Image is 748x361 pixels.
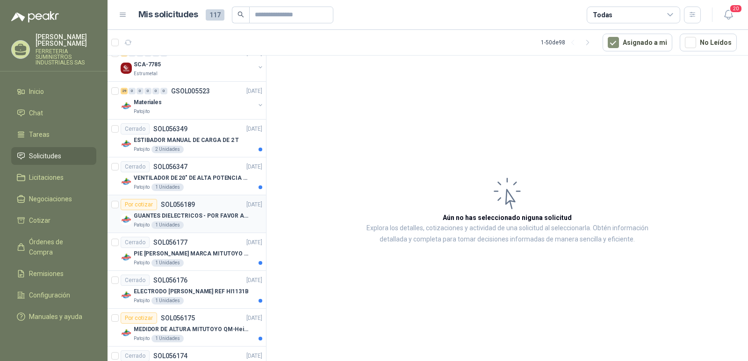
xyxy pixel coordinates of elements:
a: Por cotizarSOL056189[DATE] Company LogoGUANTES DIELECTRICOS - POR FAVOR ADJUNTAR SU FICHA TECNICA... [108,195,266,233]
div: Por cotizar [121,199,157,210]
p: [DATE] [246,200,262,209]
a: Solicitudes [11,147,96,165]
p: SOL056175 [161,315,195,321]
img: Company Logo [121,327,132,339]
a: CerradoSOL056347[DATE] Company LogoVENTILADOR DE 20" DE ALTA POTENCIA PARA ANCLAR A LA PAREDPatoj... [108,157,266,195]
div: 1 Unidades [151,184,184,191]
img: Company Logo [121,214,132,225]
p: GUANTES DIELECTRICOS - POR FAVOR ADJUNTAR SU FICHA TECNICA [134,212,250,220]
a: Remisiones [11,265,96,283]
p: SOL056177 [153,239,187,246]
a: CerradoSOL056177[DATE] Company LogoPIE [PERSON_NAME] MARCA MITUTOYO REF [PHONE_NUMBER]Patojito1 U... [108,233,266,271]
a: 5 0 0 0 0 0 GSOL005484[DATE] Company LogoSCA-7785Estrumetal [121,48,264,78]
span: Configuración [29,290,70,300]
p: Patojito [134,297,150,304]
div: Todas [593,10,612,20]
div: 29 [121,88,128,94]
a: Chat [11,104,96,122]
p: MEDIDOR DE ALTURA MITUTOYO QM-Height 518-245 [134,325,250,334]
button: Asignado a mi [603,34,672,51]
p: GSOL005484 [171,50,210,57]
img: Company Logo [121,138,132,149]
div: 1 Unidades [151,297,184,304]
span: Negociaciones [29,194,72,204]
span: Tareas [29,129,50,140]
a: Configuración [11,286,96,304]
span: 20 [729,4,742,13]
p: [DATE] [246,87,262,96]
p: [PERSON_NAME] [PERSON_NAME] [36,34,96,47]
span: 117 [206,9,224,21]
img: Company Logo [121,252,132,263]
img: Logo peakr [11,11,59,22]
span: Cotizar [29,215,50,226]
span: Remisiones [29,269,64,279]
p: SOL056189 [161,201,195,208]
p: [DATE] [246,125,262,134]
div: Por cotizar [121,312,157,324]
p: Explora los detalles, cotizaciones y actividad de una solicitud al seleccionarla. Obtén informaci... [360,223,654,245]
p: [DATE] [246,276,262,285]
p: FERRETERIA SUMINISTROS INDUSTRIALES SAS [36,49,96,65]
div: 0 [152,88,159,94]
a: Tareas [11,126,96,143]
p: PIE [PERSON_NAME] MARCA MITUTOYO REF [PHONE_NUMBER] [134,249,250,258]
div: 1 - 50 de 98 [541,35,595,50]
span: Inicio [29,86,44,97]
div: Cerrado [121,161,150,172]
a: CerradoSOL056349[DATE] Company LogoESTIBADOR MANUAL DE CARGA DE 2 TPatojito2 Unidades [108,120,266,157]
p: Patojito [134,184,150,191]
a: Inicio [11,83,96,100]
p: ELECTRODO [PERSON_NAME] REF HI1131B [134,287,249,296]
p: ESTIBADOR MANUAL DE CARGA DE 2 T [134,136,239,145]
div: 0 [144,88,151,94]
p: Patojito [134,259,150,267]
button: 20 [720,7,737,23]
a: Negociaciones [11,190,96,208]
img: Company Logo [121,176,132,187]
span: Chat [29,108,43,118]
span: Manuales y ayuda [29,311,82,322]
div: 1 Unidades [151,259,184,267]
p: VENTILADOR DE 20" DE ALTA POTENCIA PARA ANCLAR A LA PARED [134,174,250,183]
div: 0 [160,88,167,94]
p: SOL056349 [153,126,187,132]
p: SOL056347 [153,163,187,170]
div: 1 Unidades [151,335,184,342]
span: Órdenes de Compra [29,237,87,257]
a: Licitaciones [11,169,96,186]
div: 1 Unidades [151,221,184,229]
img: Company Logo [121,290,132,301]
p: SOL056174 [153,353,187,359]
a: Órdenes de Compra [11,233,96,261]
p: Patojito [134,146,150,153]
p: GSOL005523 [171,88,210,94]
p: Materiales [134,98,162,107]
p: Patojito [134,335,150,342]
p: [DATE] [246,352,262,361]
p: Patojito [134,108,150,115]
span: search [237,11,244,18]
p: Patojito [134,221,150,229]
h3: Aún no has seleccionado niguna solicitud [443,212,572,223]
a: CerradoSOL056176[DATE] Company LogoELECTRODO [PERSON_NAME] REF HI1131BPatojito1 Unidades [108,271,266,309]
a: Por cotizarSOL056175[DATE] Company LogoMEDIDOR DE ALTURA MITUTOYO QM-Height 518-245Patojito1 Unid... [108,309,266,347]
button: No Leídos [680,34,737,51]
h1: Mis solicitudes [138,8,198,21]
img: Company Logo [121,63,132,74]
p: [DATE] [246,238,262,247]
p: SCA-7785 [134,60,161,69]
span: Solicitudes [29,151,61,161]
span: Licitaciones [29,172,64,183]
p: SOL056176 [153,277,187,283]
div: 0 [137,88,144,94]
p: Estrumetal [134,70,158,78]
div: Cerrado [121,123,150,134]
p: [DATE] [246,163,262,171]
img: Company Logo [121,100,132,112]
div: Cerrado [121,275,150,286]
p: [DATE] [246,314,262,323]
a: Cotizar [11,212,96,229]
a: 29 0 0 0 0 0 GSOL005523[DATE] Company LogoMaterialesPatojito [121,85,264,115]
div: 0 [129,88,136,94]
